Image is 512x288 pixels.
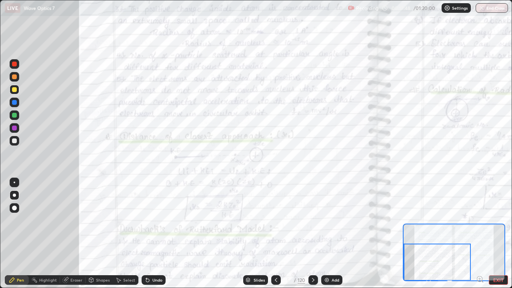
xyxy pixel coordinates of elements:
img: recording.375f2c34.svg [348,5,354,11]
div: Select [123,278,135,282]
div: 5 [284,278,292,282]
div: Add [332,278,339,282]
div: Eraser [70,278,82,282]
img: end-class-cross [478,5,485,11]
div: Slides [254,278,265,282]
p: LIVE [7,5,18,11]
p: Recording [356,5,378,11]
div: / [294,278,296,282]
div: Undo [152,278,162,282]
p: Settings [452,6,468,10]
img: class-settings-icons [444,5,450,11]
img: add-slide-button [324,277,330,283]
div: 120 [298,276,305,284]
div: Shapes [96,278,110,282]
div: Highlight [39,278,57,282]
p: Wave Optics 7 [24,5,55,11]
button: End Class [476,3,508,13]
div: Pen [17,278,24,282]
button: EXIT [489,275,508,285]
